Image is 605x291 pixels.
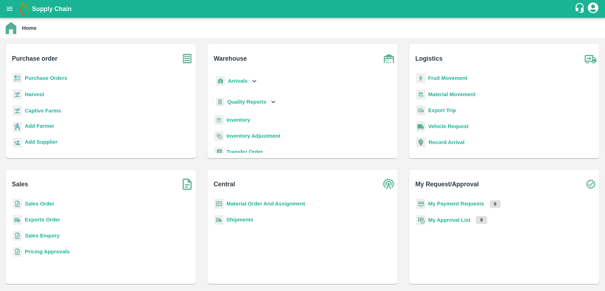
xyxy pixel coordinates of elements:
a: Captive Farms [25,108,61,114]
a: Material Order And Assignment [226,201,305,207]
b: My Request/Approval [415,179,479,189]
a: Purchase Orders [25,75,67,81]
p: 0 [490,200,501,208]
button: open drawer [1,1,18,17]
img: shipments [13,215,22,225]
div: customer-support [574,2,587,15]
img: payment [416,199,425,209]
img: shipments [214,215,224,225]
a: Material Movement [428,92,476,97]
img: purchase [178,50,196,67]
a: Fruit Movement [428,75,467,81]
img: whArrival [216,76,225,86]
img: harvest [13,105,22,116]
a: Shipments [226,217,253,223]
b: Warehouse [214,54,247,64]
img: sales [13,247,22,257]
img: central [380,175,398,193]
a: Harvest [25,92,44,97]
b: Purchase order [12,54,57,64]
img: sales [13,199,22,209]
img: check [582,175,599,193]
a: Export Trip [428,108,456,113]
img: sales [13,231,22,241]
img: material [416,89,425,100]
div: Arrivals [214,73,258,89]
img: approval [416,215,425,225]
a: Inventory [226,117,250,123]
a: Vehicle Request [428,123,469,129]
a: My Approval List [428,217,470,223]
a: Inventory Adjustment [226,133,280,139]
img: qualityReport [216,98,224,106]
a: Pricing Approvals [25,249,69,254]
b: Central [214,179,235,189]
img: truck [582,50,599,67]
div: account of current user [587,1,599,16]
b: Logistics [415,54,443,64]
b: Sales [12,179,28,189]
b: Supply Chain [32,5,72,12]
a: Add Supplier [25,138,57,148]
img: home [6,22,16,34]
img: warehouse [380,50,398,67]
b: Add Supplier [25,139,57,145]
b: Arrivals [228,78,247,84]
a: Transfer Order [226,149,263,155]
a: Sales Order [25,201,54,207]
img: supplier [13,138,22,148]
a: My Payment Requests [428,201,484,207]
img: inventory [214,131,224,141]
img: recordArrival [416,137,426,147]
img: reciept [13,73,22,83]
img: vehicle [416,121,425,132]
b: Add Farmer [25,123,54,129]
img: farmer [13,122,22,132]
a: Record Arrival [428,139,465,145]
img: fruit [416,73,425,83]
a: Supply Chain [32,4,574,14]
img: logo [18,2,32,16]
a: Add Farmer [25,122,54,132]
div: Quality Reports [214,95,277,109]
img: centralMaterial [214,199,224,209]
img: delivery [416,105,425,116]
a: Exports Order [25,217,60,223]
a: Sales Enquiry [25,233,60,238]
b: Home [22,25,37,31]
b: Quality Reports [227,99,267,105]
img: harvest [13,89,22,100]
img: whInventory [214,115,224,125]
img: soSales [178,175,196,193]
img: whTransfer [214,147,224,157]
p: 0 [476,216,487,224]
